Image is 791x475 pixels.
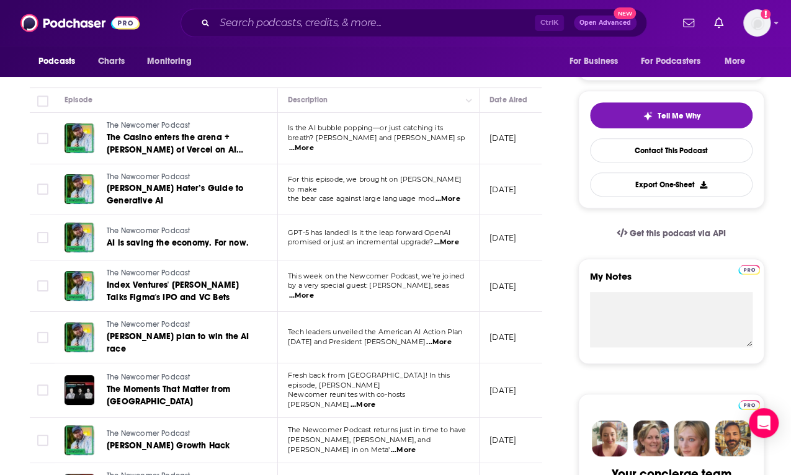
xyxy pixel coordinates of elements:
a: The Newcomer Podcast [107,120,256,131]
a: Show notifications dropdown [678,12,699,33]
span: This week on the Newcomer Podcast, we're joined [288,272,464,280]
span: Index Ventures' [PERSON_NAME] Talks Figma's IPO and VC Bets [107,280,239,303]
a: Pro website [738,398,760,410]
span: [PERSON_NAME] Hater’s Guide to Generative AI [107,183,243,206]
a: AI is saving the economy. For now. [107,237,254,249]
a: Pro website [738,263,760,275]
a: Get this podcast via API [607,218,736,249]
p: [DATE] [489,184,516,195]
a: Show notifications dropdown [709,12,728,33]
img: User Profile [743,9,771,37]
a: The Newcomer Podcast [107,172,256,183]
span: The Newcomer Podcast [107,172,190,181]
button: Show profile menu [743,9,771,37]
img: tell me why sparkle [643,111,653,121]
img: Jules Profile [674,420,710,456]
input: Search podcasts, credits, & more... [215,13,535,33]
span: ...More [351,400,375,410]
img: Jon Profile [715,420,751,456]
div: Description [288,92,328,107]
span: Newcomer reunites with co-hosts [PERSON_NAME] [288,390,405,409]
p: [DATE] [489,281,516,291]
span: The Newcomer Podcast [107,121,190,130]
p: [DATE] [489,385,516,396]
button: open menu [138,50,207,73]
button: open menu [560,50,633,73]
span: ...More [435,194,460,204]
span: Toggle select row [37,280,48,291]
span: AI is saving the economy. For now. [107,238,249,248]
button: Open AdvancedNew [574,16,637,30]
a: Charts [90,50,132,73]
a: The Newcomer Podcast [107,428,254,440]
span: by a very special guest: [PERSON_NAME], seas [288,281,449,290]
span: ...More [434,238,458,247]
a: The Newcomer Podcast [107,268,256,279]
span: breath? [PERSON_NAME] and [PERSON_NAME] sp [288,133,465,142]
p: [DATE] [489,435,516,445]
span: New [614,7,636,19]
span: Toggle select row [37,184,48,195]
span: The Casino enters the arena + [PERSON_NAME] of Vercel on AI factory builders [107,132,243,167]
p: [DATE] [489,332,516,342]
a: The Newcomer Podcast [107,226,254,237]
span: [PERSON_NAME] Growth Hack [107,440,230,451]
span: Toggle select row [37,384,48,396]
button: tell me why sparkleTell Me Why [590,102,753,128]
span: Monitoring [147,53,191,70]
a: The Moments That Matter from [GEOGRAPHIC_DATA] [107,383,256,408]
a: Index Ventures' [PERSON_NAME] Talks Figma's IPO and VC Bets [107,279,256,304]
a: The Newcomer Podcast [107,372,256,383]
button: open menu [633,50,718,73]
span: The Newcomer Podcast returns just in time to have [288,425,466,434]
span: promised or just an incremental upgrade? [288,238,433,246]
span: [PERSON_NAME] plan to win the AI race [107,331,249,354]
span: The Newcomer Podcast [107,429,190,438]
a: [PERSON_NAME] Hater’s Guide to Generative AI [107,182,256,207]
span: ...More [289,143,314,153]
div: Search podcasts, credits, & more... [181,9,647,37]
span: The Newcomer Podcast [107,269,190,277]
span: Tech leaders unveiled the American AI Action Plan [288,327,462,336]
a: [PERSON_NAME] plan to win the AI race [107,331,256,355]
span: More [725,53,746,70]
span: ...More [426,337,451,347]
span: [PERSON_NAME], [PERSON_NAME], and [PERSON_NAME] in on Meta' [288,435,431,454]
a: The Casino enters the arena + [PERSON_NAME] of Vercel on AI factory builders [107,131,256,156]
img: Podchaser Pro [738,265,760,275]
img: Barbara Profile [633,420,669,456]
span: The Moments That Matter from [GEOGRAPHIC_DATA] [107,384,230,407]
button: open menu [716,50,761,73]
span: The Newcomer Podcast [107,373,190,381]
div: Episode [65,92,92,107]
img: Podchaser - Follow, Share and Rate Podcasts [20,11,140,35]
span: Get this podcast via API [630,228,726,239]
span: Open Advanced [579,20,631,26]
span: ...More [289,291,314,301]
span: the bear case against large language mod [288,194,434,203]
button: open menu [30,50,91,73]
span: Podcasts [38,53,75,70]
button: Column Actions [462,93,476,108]
label: My Notes [590,270,753,292]
span: Is the AI bubble popping—or just catching its [288,123,443,132]
span: Logged in as vjacobi [743,9,771,37]
span: Toggle select row [37,332,48,343]
span: GPT-5 has landed! Is it the leap forward OpenAI [288,228,450,237]
img: Sydney Profile [592,420,628,456]
span: For this episode, we brought on [PERSON_NAME] to make [288,175,462,193]
span: Ctrl K [535,15,564,31]
a: [PERSON_NAME] Growth Hack [107,440,254,452]
span: Toggle select row [37,435,48,446]
img: Podchaser Pro [738,400,760,410]
span: The Newcomer Podcast [107,320,190,329]
span: For Business [569,53,618,70]
p: [DATE] [489,233,516,243]
span: Tell Me Why [658,111,700,121]
span: Toggle select row [37,232,48,243]
p: [DATE] [489,133,516,143]
span: [DATE] and President [PERSON_NAME] [288,337,426,346]
span: The Newcomer Podcast [107,226,190,235]
a: The Newcomer Podcast [107,319,256,331]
